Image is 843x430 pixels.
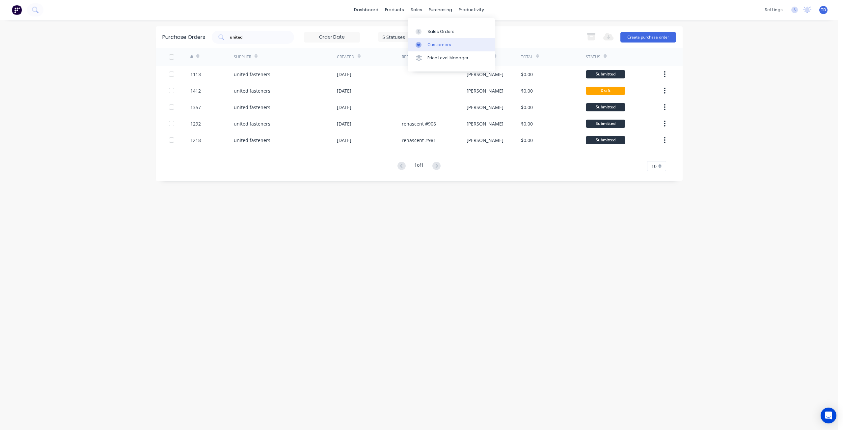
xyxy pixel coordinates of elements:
[337,120,351,127] div: [DATE]
[190,104,201,111] div: 1357
[467,104,503,111] div: [PERSON_NAME]
[821,408,836,423] div: Open Intercom Messenger
[234,104,270,111] div: united fasteners
[190,87,201,94] div: 1412
[12,5,22,15] img: Factory
[455,5,487,15] div: productivity
[427,42,451,48] div: Customers
[408,38,495,51] a: Customers
[425,5,455,15] div: purchasing
[190,137,201,144] div: 1218
[521,54,533,60] div: Total
[521,137,533,144] div: $0.00
[382,5,407,15] div: products
[427,29,454,35] div: Sales Orders
[414,161,424,171] div: 1 of 1
[337,104,351,111] div: [DATE]
[408,25,495,38] a: Sales Orders
[586,54,600,60] div: Status
[408,51,495,65] a: Price Level Manager
[821,7,826,13] span: TD
[234,87,270,94] div: united fasteners
[337,54,354,60] div: Created
[521,71,533,78] div: $0.00
[651,163,657,170] span: 10
[586,70,625,78] div: Submitted
[234,120,270,127] div: united fasteners
[521,87,533,94] div: $0.00
[761,5,786,15] div: settings
[234,54,251,60] div: Supplier
[229,34,284,41] input: Search purchase orders...
[234,137,270,144] div: united fasteners
[407,5,425,15] div: sales
[234,71,270,78] div: united fasteners
[620,32,676,43] button: Create purchase order
[190,71,201,78] div: 1113
[337,87,351,94] div: [DATE]
[402,120,436,127] div: renascent #906
[337,71,351,78] div: [DATE]
[521,120,533,127] div: $0.00
[351,5,382,15] a: dashboard
[586,87,625,95] div: Draft
[586,136,625,144] div: Submitted
[467,120,503,127] div: [PERSON_NAME]
[586,103,625,111] div: Submitted
[190,54,193,60] div: #
[467,137,503,144] div: [PERSON_NAME]
[427,55,469,61] div: Price Level Manager
[304,32,360,42] input: Order Date
[337,137,351,144] div: [DATE]
[467,71,503,78] div: [PERSON_NAME]
[586,120,625,128] div: Submitted
[402,137,436,144] div: renascent #981
[162,33,205,41] div: Purchase Orders
[382,33,429,40] div: 5 Statuses
[521,104,533,111] div: $0.00
[467,87,503,94] div: [PERSON_NAME]
[190,120,201,127] div: 1292
[402,54,423,60] div: Reference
